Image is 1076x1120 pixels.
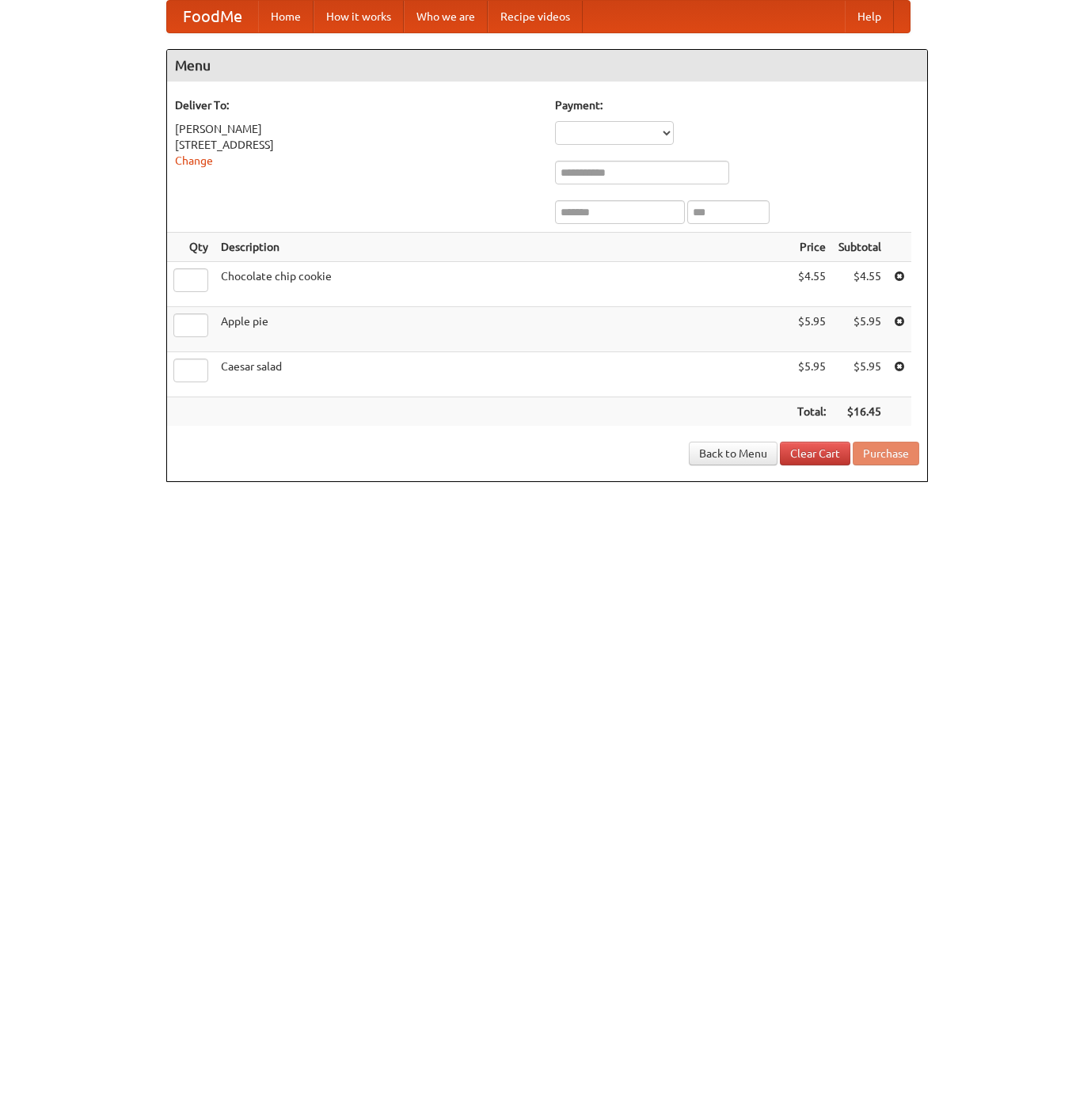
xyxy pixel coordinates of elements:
[791,307,832,352] td: $5.95
[832,307,888,352] td: $5.95
[215,352,791,397] td: Caesar salad
[215,307,791,352] td: Apple pie
[167,1,258,32] a: FoodMe
[832,233,888,262] th: Subtotal
[845,1,894,32] a: Help
[853,442,919,465] button: Purchase
[555,97,919,113] h5: Payment:
[404,1,488,32] a: Who we are
[175,97,539,113] h5: Deliver To:
[175,154,213,167] a: Change
[832,352,888,397] td: $5.95
[791,233,832,262] th: Price
[215,262,791,307] td: Chocolate chip cookie
[488,1,583,32] a: Recipe videos
[167,233,215,262] th: Qty
[791,397,832,427] th: Total:
[780,442,850,465] a: Clear Cart
[175,121,539,137] div: [PERSON_NAME]
[215,233,791,262] th: Description
[258,1,314,32] a: Home
[175,137,539,153] div: [STREET_ADDRESS]
[314,1,404,32] a: How it works
[832,262,888,307] td: $4.55
[791,352,832,397] td: $5.95
[167,50,927,82] h4: Menu
[791,262,832,307] td: $4.55
[832,397,888,427] th: $16.45
[689,442,778,465] a: Back to Menu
